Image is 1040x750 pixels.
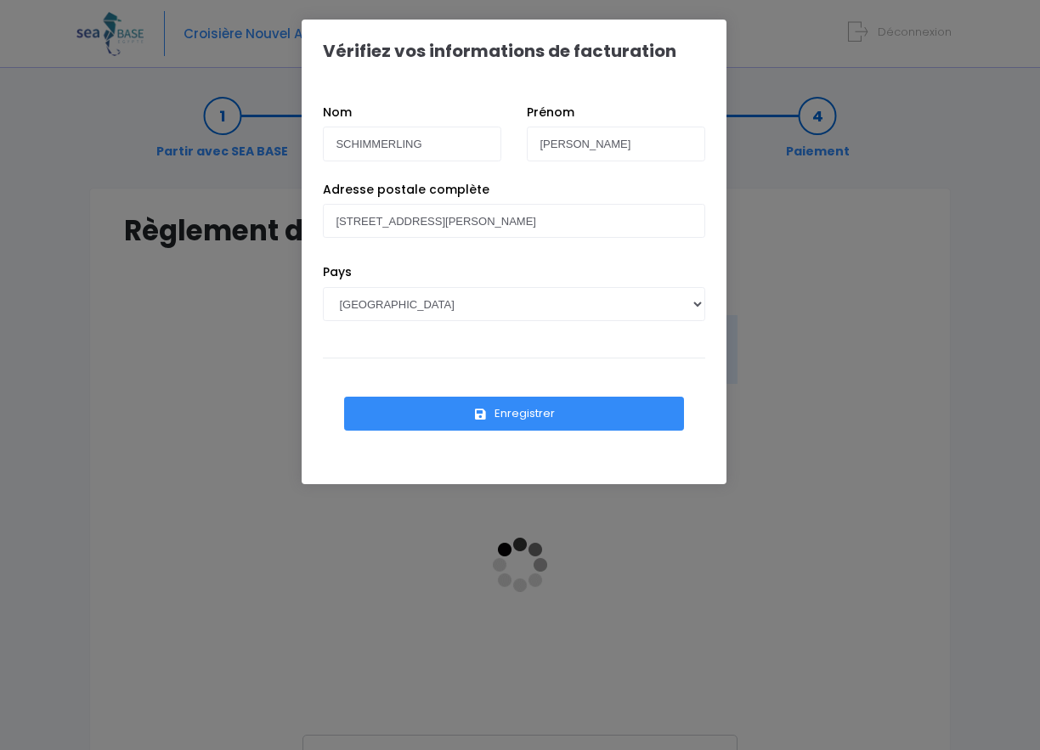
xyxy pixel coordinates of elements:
label: Adresse postale complète [323,181,489,199]
label: Pays [323,263,352,281]
h1: Vérifiez vos informations de facturation [323,41,676,61]
button: Enregistrer [344,397,684,431]
label: Nom [323,104,352,121]
label: Prénom [527,104,574,121]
